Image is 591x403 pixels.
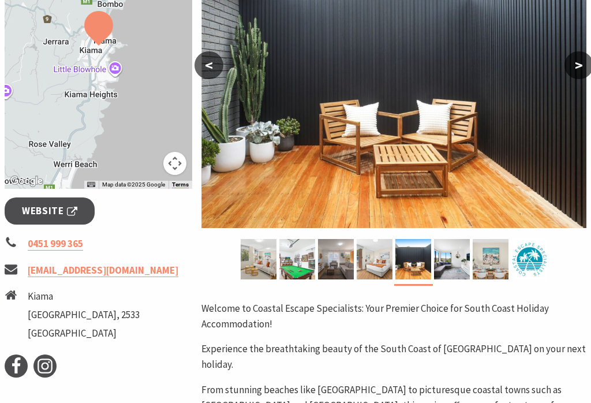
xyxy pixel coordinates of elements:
span: Website [22,203,77,219]
button: < [194,51,223,79]
li: [GEOGRAPHIC_DATA], 2533 [28,307,140,323]
button: Keyboard shortcuts [87,181,95,189]
a: Click to see this area on Google Maps [8,174,46,189]
a: Website [5,197,95,225]
li: Kiama [28,289,140,304]
li: [GEOGRAPHIC_DATA] [28,326,140,341]
span: Map data ©2025 Google [102,181,165,188]
img: Google [8,174,46,189]
button: Map camera controls [163,152,186,175]
p: Experience the breathtaking beauty of the South Coast of [GEOGRAPHIC_DATA] on your next holiday. [201,341,586,372]
p: Welcome to Coastal Escape Specialists: Your Premier Choice for South Coast Holiday Accommodation! [201,301,586,332]
a: [EMAIL_ADDRESS][DOMAIN_NAME] [28,264,178,277]
a: 0451 999 365 [28,237,83,251]
a: Terms (opens in new tab) [172,181,189,188]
